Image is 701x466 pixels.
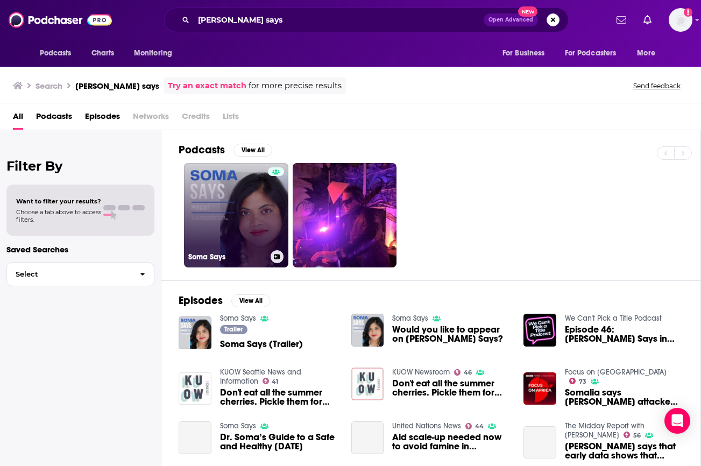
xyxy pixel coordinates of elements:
span: Networks [133,108,169,130]
a: Soma Says (Trailer) [220,340,303,349]
span: Credits [182,108,210,130]
a: Soma Says [220,314,256,323]
img: Somalia says Al Shabab attacked military base [523,372,556,405]
button: Open AdvancedNew [484,13,538,26]
a: Dr. Harsha Somaroo says that early data shows that Omicron is more transmissible but less severe. [523,426,556,459]
span: For Business [502,46,545,61]
a: Dr. Soma’s Guide to a Safe and Healthy 4th of July [220,433,338,451]
button: open menu [32,43,86,63]
span: Lists [223,108,239,130]
a: Dr. Harsha Somaroo says that early data shows that Omicron is more transmissible but less severe. [565,442,683,460]
button: Show profile menu [669,8,692,32]
a: The Midday Report with Mandy Wiener [565,421,645,440]
a: Charts [84,43,121,63]
a: Episodes [85,108,120,130]
a: We Can't Pick a Title Podcast [565,314,662,323]
a: Don't eat all the summer cherries. Pickle them for ponzu, Chef Mutsuko Soma says [392,379,511,397]
button: View All [233,144,272,157]
a: Would you like to appear on Soma Says? [392,325,511,343]
a: Soma Says [184,163,288,267]
button: open menu [629,43,669,63]
span: Want to filter your results? [16,197,101,205]
h3: [PERSON_NAME] says [75,81,159,91]
a: EpisodesView All [179,294,270,307]
span: Don't eat all the summer cherries. Pickle them for ponzu, Chef [PERSON_NAME] says [220,388,338,406]
a: 56 [624,432,641,438]
button: Send feedback [630,81,684,90]
span: Select [7,271,131,278]
img: Episode 46: Soma Says in Studio [523,314,556,347]
h2: Filter By [6,158,154,174]
a: Soma Says [392,314,428,323]
a: Episode 46: Soma Says in Studio [565,325,683,343]
span: 44 [475,424,484,429]
span: Monitoring [134,46,172,61]
button: View All [231,294,270,307]
a: Show notifications dropdown [612,11,631,29]
a: KUOW Newsroom [392,368,450,377]
span: New [518,6,537,17]
div: Open Intercom Messenger [664,408,690,434]
h2: Episodes [179,294,223,307]
span: 41 [272,379,278,384]
span: For Podcasters [565,46,617,61]
a: Don't eat all the summer cherries. Pickle them for ponzu, Chef Mutsuko Soma says [220,388,338,406]
a: KUOW Seattle News and Information [220,368,301,386]
span: 46 [464,370,472,375]
button: open menu [558,43,632,63]
span: 73 [579,379,586,384]
span: 56 [633,433,641,438]
h3: Soma Says [188,252,266,262]
a: PodcastsView All [179,143,272,157]
a: Somalia says Al Shabab attacked military base [565,388,683,406]
a: Aid scale-up needed now to avoid famine in Somalia, says WFP [351,421,384,454]
img: Podchaser - Follow, Share and Rate Podcasts [9,10,112,30]
span: Podcasts [40,46,72,61]
span: Aid scale-up needed now to avoid famine in [GEOGRAPHIC_DATA], says WFP [392,433,511,451]
p: Saved Searches [6,244,154,255]
a: 44 [465,423,484,429]
a: 46 [454,369,472,376]
span: Somalia says [PERSON_NAME] attacked military base [565,388,683,406]
h3: Search [36,81,62,91]
a: 41 [263,378,279,384]
button: open menu [126,43,186,63]
a: Try an exact match [168,80,246,92]
span: Choose a tab above to access filters. [16,208,101,223]
a: Podcasts [36,108,72,130]
svg: Add a profile image [684,8,692,17]
img: Soma Says (Trailer) [179,316,211,349]
img: Would you like to appear on Soma Says? [351,314,384,347]
a: Aid scale-up needed now to avoid famine in Somalia, says WFP [392,433,511,451]
a: Focus on Africa [565,368,667,377]
img: User Profile [669,8,692,32]
span: Dr. Soma’s Guide to a Safe and Healthy [DATE] [220,433,338,451]
a: United Nations News [392,421,461,430]
input: Search podcasts, credits, & more... [194,11,484,29]
a: All [13,108,23,130]
span: Open Advanced [488,17,533,23]
span: [PERSON_NAME] says that early data shows that Omicron is more transmissible but less severe. [565,442,683,460]
span: Charts [91,46,115,61]
button: Select [6,262,154,286]
img: Don't eat all the summer cherries. Pickle them for ponzu, Chef Mutsuko Soma says [351,368,384,400]
span: Logged in as autumncomm [669,8,692,32]
a: Show notifications dropdown [639,11,656,29]
span: for more precise results [249,80,342,92]
a: Dr. Soma’s Guide to a Safe and Healthy 4th of July [179,421,211,454]
span: Would you like to appear on [PERSON_NAME] Says? [392,325,511,343]
button: open menu [495,43,558,63]
h2: Podcasts [179,143,225,157]
img: Don't eat all the summer cherries. Pickle them for ponzu, Chef Mutsuko Soma says [179,372,211,405]
span: Don't eat all the summer cherries. Pickle them for ponzu, Chef [PERSON_NAME] says [392,379,511,397]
